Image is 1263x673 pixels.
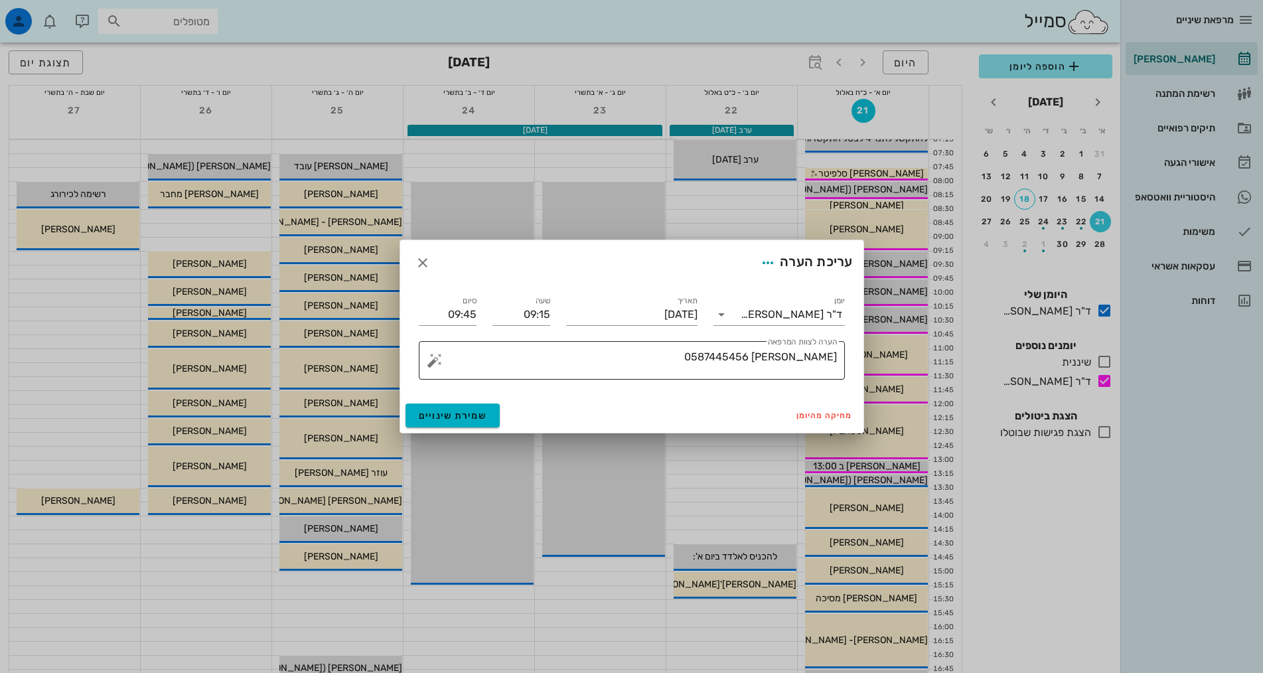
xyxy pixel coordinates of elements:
[796,411,853,420] span: מחיקה מהיומן
[535,296,550,306] label: שעה
[406,404,500,427] button: שמירת שינויים
[767,337,836,347] label: הערה לצוות המרפאה
[676,296,698,306] label: תאריך
[419,410,487,421] span: שמירת שינויים
[713,304,845,325] div: יומןד"ר [PERSON_NAME]
[791,406,858,425] button: מחיקה מהיומן
[741,309,842,321] div: ד"ר [PERSON_NAME]
[834,296,845,306] label: יומן
[756,251,853,275] div: עריכת הערה
[463,296,477,306] label: סיום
